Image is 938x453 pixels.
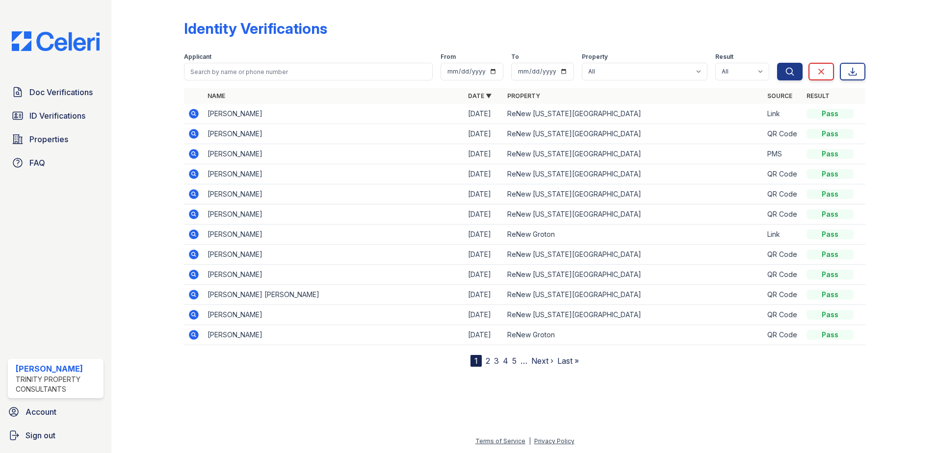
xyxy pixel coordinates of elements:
[204,124,464,144] td: [PERSON_NAME]
[511,53,519,61] label: To
[763,225,803,245] td: Link
[8,153,104,173] a: FAQ
[204,285,464,305] td: [PERSON_NAME] [PERSON_NAME]
[184,63,433,80] input: Search by name or phone number
[503,325,764,345] td: ReNew Groton
[184,20,327,37] div: Identity Verifications
[4,426,107,445] a: Sign out
[464,245,503,265] td: [DATE]
[763,204,803,225] td: QR Code
[494,356,499,366] a: 3
[534,437,574,445] a: Privacy Policy
[807,109,854,119] div: Pass
[807,250,854,259] div: Pass
[503,124,764,144] td: ReNew [US_STATE][GEOGRAPHIC_DATA]
[29,110,85,122] span: ID Verifications
[807,169,854,179] div: Pass
[204,225,464,245] td: [PERSON_NAME]
[503,184,764,204] td: ReNew [US_STATE][GEOGRAPHIC_DATA]
[8,82,104,102] a: Doc Verifications
[470,355,482,367] div: 1
[26,406,56,418] span: Account
[503,225,764,245] td: ReNew Groton
[204,144,464,164] td: [PERSON_NAME]
[464,285,503,305] td: [DATE]
[464,184,503,204] td: [DATE]
[557,356,579,366] a: Last »
[4,402,107,422] a: Account
[807,129,854,139] div: Pass
[29,133,68,145] span: Properties
[767,92,792,100] a: Source
[763,144,803,164] td: PMS
[807,290,854,300] div: Pass
[29,86,93,98] span: Doc Verifications
[503,356,508,366] a: 4
[715,53,733,61] label: Result
[503,305,764,325] td: ReNew [US_STATE][GEOGRAPHIC_DATA]
[441,53,456,61] label: From
[807,270,854,279] div: Pass
[807,149,854,159] div: Pass
[8,106,104,126] a: ID Verifications
[464,204,503,225] td: [DATE]
[8,129,104,149] a: Properties
[521,355,527,367] span: …
[208,92,225,100] a: Name
[204,184,464,204] td: [PERSON_NAME]
[464,104,503,124] td: [DATE]
[464,305,503,325] td: [DATE]
[807,330,854,340] div: Pass
[486,356,490,366] a: 2
[464,265,503,285] td: [DATE]
[204,305,464,325] td: [PERSON_NAME]
[582,53,608,61] label: Property
[763,124,803,144] td: QR Code
[204,325,464,345] td: [PERSON_NAME]
[4,31,107,51] img: CE_Logo_Blue-a8612792a0a2168367f1c8372b55b34899dd931a85d93a1a3d3e32e68fde9ad4.png
[763,325,803,345] td: QR Code
[16,375,100,394] div: Trinity Property Consultants
[464,225,503,245] td: [DATE]
[204,164,464,184] td: [PERSON_NAME]
[475,437,525,445] a: Terms of Service
[204,204,464,225] td: [PERSON_NAME]
[763,164,803,184] td: QR Code
[763,285,803,305] td: QR Code
[503,204,764,225] td: ReNew [US_STATE][GEOGRAPHIC_DATA]
[204,104,464,124] td: [PERSON_NAME]
[26,429,55,441] span: Sign out
[503,104,764,124] td: ReNew [US_STATE][GEOGRAPHIC_DATA]
[807,310,854,320] div: Pass
[29,157,45,169] span: FAQ
[503,164,764,184] td: ReNew [US_STATE][GEOGRAPHIC_DATA]
[204,265,464,285] td: [PERSON_NAME]
[464,164,503,184] td: [DATE]
[507,92,540,100] a: Property
[464,325,503,345] td: [DATE]
[503,265,764,285] td: ReNew [US_STATE][GEOGRAPHIC_DATA]
[531,356,553,366] a: Next ›
[529,437,531,445] div: |
[807,189,854,199] div: Pass
[807,209,854,219] div: Pass
[464,124,503,144] td: [DATE]
[512,356,517,366] a: 5
[184,53,211,61] label: Applicant
[807,229,854,239] div: Pass
[763,265,803,285] td: QR Code
[503,245,764,265] td: ReNew [US_STATE][GEOGRAPHIC_DATA]
[468,92,492,100] a: Date ▼
[763,245,803,265] td: QR Code
[763,104,803,124] td: Link
[16,363,100,375] div: [PERSON_NAME]
[204,245,464,265] td: [PERSON_NAME]
[763,184,803,204] td: QR Code
[763,305,803,325] td: QR Code
[464,144,503,164] td: [DATE]
[503,285,764,305] td: ReNew [US_STATE][GEOGRAPHIC_DATA]
[807,92,830,100] a: Result
[503,144,764,164] td: ReNew [US_STATE][GEOGRAPHIC_DATA]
